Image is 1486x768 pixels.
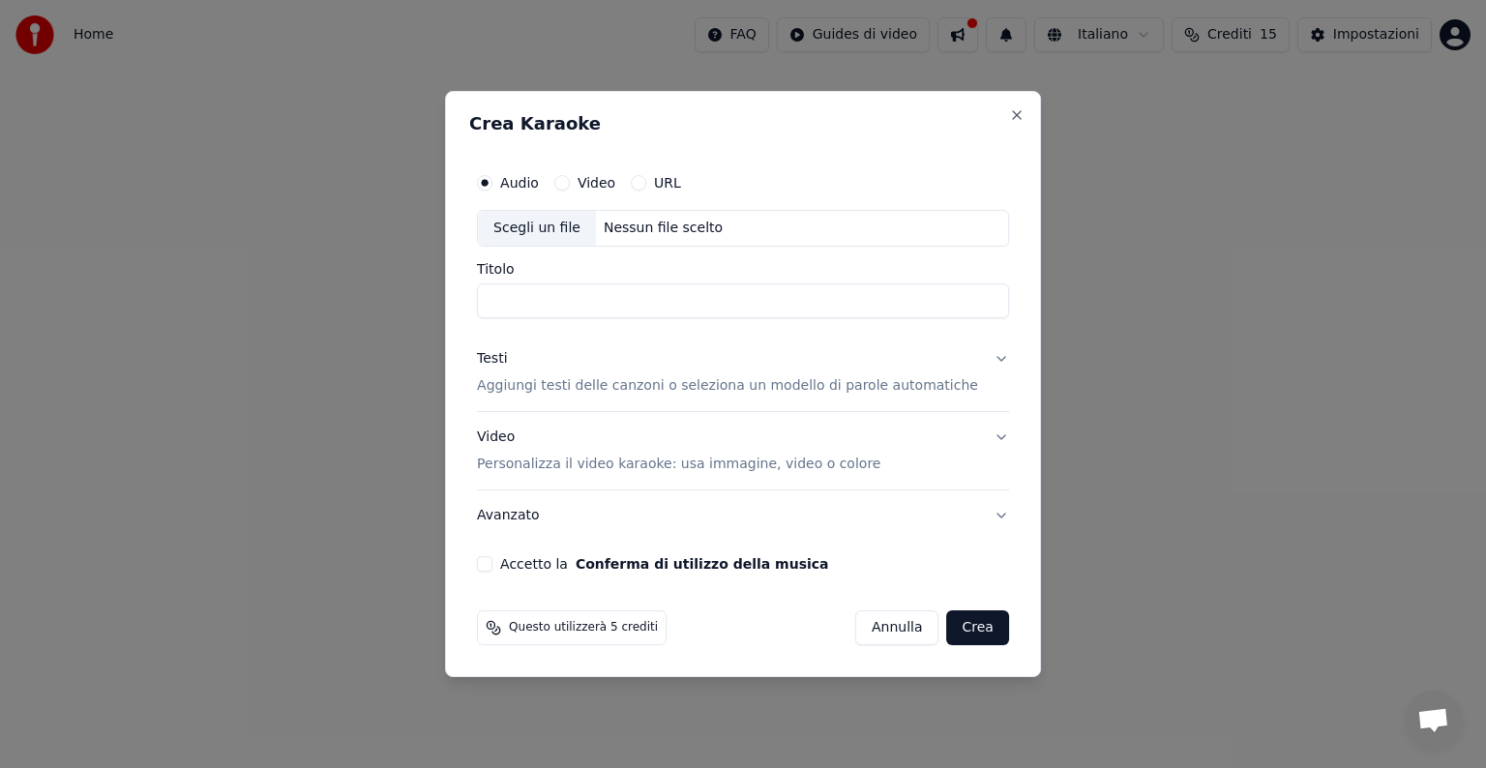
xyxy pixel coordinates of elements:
button: Accetto la [576,557,829,571]
button: Avanzato [477,490,1009,541]
button: TestiAggiungi testi delle canzoni o seleziona un modello di parole automatiche [477,334,1009,411]
div: Video [477,428,880,474]
div: Scegli un file [478,211,596,246]
button: VideoPersonalizza il video karaoke: usa immagine, video o colore [477,412,1009,489]
label: Audio [500,176,539,190]
p: Aggiungi testi delle canzoni o seleziona un modello di parole automatiche [477,376,978,396]
p: Personalizza il video karaoke: usa immagine, video o colore [477,455,880,474]
label: URL [654,176,681,190]
div: Testi [477,349,507,369]
button: Annulla [855,610,939,645]
div: Nessun file scelto [596,219,730,238]
h2: Crea Karaoke [469,115,1017,133]
span: Questo utilizzerà 5 crediti [509,620,658,635]
label: Accetto la [500,557,828,571]
label: Titolo [477,262,1009,276]
button: Crea [947,610,1009,645]
label: Video [578,176,615,190]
